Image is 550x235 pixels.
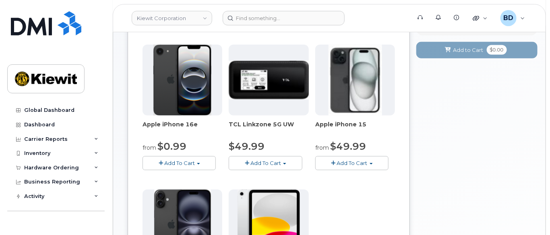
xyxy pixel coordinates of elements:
small: from [143,144,156,151]
span: Add to Cart [453,46,484,54]
button: Add To Cart [143,156,216,170]
span: $49.99 [229,140,265,152]
small: from [315,144,329,151]
div: Barbara Dye [495,10,531,26]
span: Add To Cart [164,160,195,166]
button: Add To Cart [229,156,302,170]
div: TCL Linkzone 5G UW [229,120,308,136]
a: Kiewit Corporation [132,11,212,25]
span: $49.99 [330,140,366,152]
span: BD [503,13,513,23]
div: Apple iPhone 16e [143,120,222,136]
img: linkzone5g.png [229,61,308,99]
div: Quicklinks [467,10,493,26]
span: Add To Cart [250,160,281,166]
button: Add to Cart $0.00 [416,42,538,58]
div: Apple iPhone 15 [315,120,395,136]
img: iphone16e.png [153,45,211,115]
iframe: Messenger Launcher [515,200,544,229]
span: Add To Cart [337,160,368,166]
button: Add To Cart [315,156,389,170]
span: $0.00 [487,45,507,55]
input: Find something... [223,11,345,25]
img: iphone15.jpg [329,45,382,115]
span: $0.99 [157,140,186,152]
